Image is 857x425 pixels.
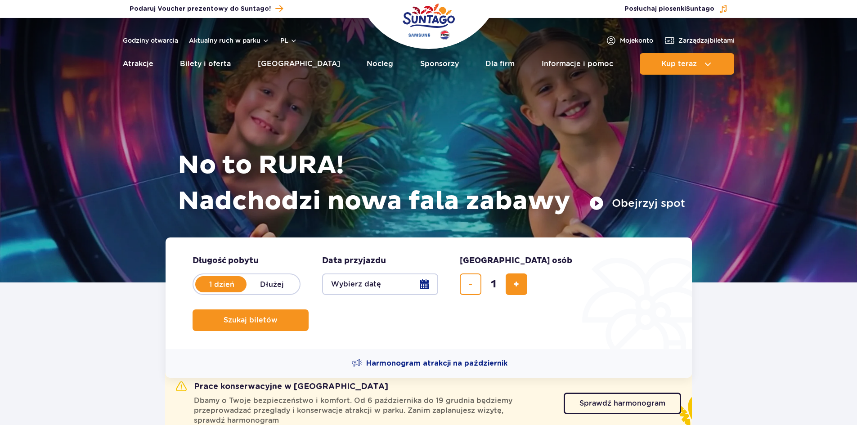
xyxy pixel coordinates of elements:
span: Zarządzaj biletami [678,36,735,45]
span: Suntago [686,6,714,12]
a: Nocleg [367,53,393,75]
button: dodaj bilet [506,273,527,295]
span: Sprawdź harmonogram [579,400,665,407]
a: Godziny otwarcia [123,36,178,45]
button: Posłuchaj piosenkiSuntago [624,4,728,13]
span: Posłuchaj piosenki [624,4,714,13]
button: usuń bilet [460,273,481,295]
a: Informacje i pomoc [542,53,613,75]
form: Planowanie wizyty w Park of Poland [166,237,692,349]
h1: No to RURA! Nadchodzi nowa fala zabawy [178,148,685,219]
button: Obejrzyj spot [589,196,685,210]
a: Zarządzajbiletami [664,35,735,46]
span: Podaruj Voucher prezentowy do Suntago! [130,4,271,13]
button: Aktualny ruch w parku [189,37,269,44]
a: Podaruj Voucher prezentowy do Suntago! [130,3,283,15]
button: Szukaj biletów [193,309,309,331]
span: Kup teraz [661,60,697,68]
button: Wybierz datę [322,273,438,295]
a: Bilety i oferta [180,53,231,75]
a: Mojekonto [606,35,653,46]
a: Dla firm [485,53,515,75]
button: Kup teraz [640,53,734,75]
label: 1 dzień [196,275,247,294]
button: pl [280,36,297,45]
span: Szukaj biletów [224,316,278,324]
a: Atrakcje [123,53,153,75]
a: [GEOGRAPHIC_DATA] [258,53,340,75]
span: [GEOGRAPHIC_DATA] osób [460,255,572,266]
label: Dłużej [247,275,298,294]
a: Harmonogram atrakcji na październik [352,358,507,369]
span: Harmonogram atrakcji na październik [366,358,507,368]
a: Sprawdź harmonogram [564,393,681,414]
span: Moje konto [620,36,653,45]
a: Sponsorzy [420,53,459,75]
span: Długość pobytu [193,255,259,266]
input: liczba biletów [483,273,504,295]
h2: Prace konserwacyjne w [GEOGRAPHIC_DATA] [176,381,388,392]
span: Data przyjazdu [322,255,386,266]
